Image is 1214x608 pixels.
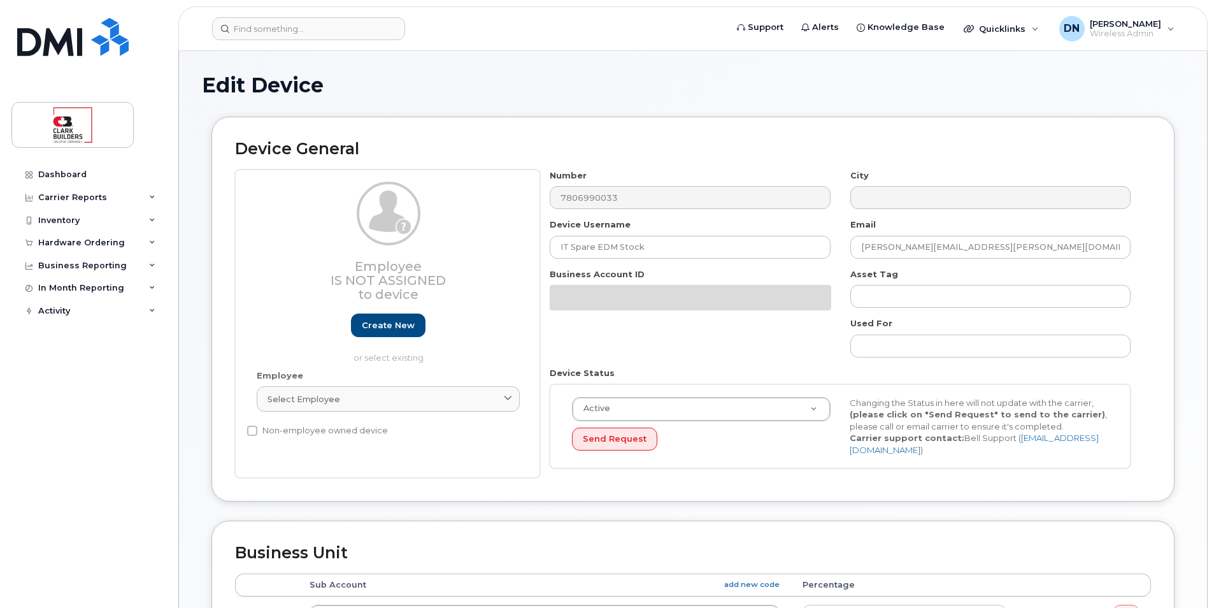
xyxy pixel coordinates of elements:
[840,397,1118,456] div: Changing the Status in here will not update with the carrier, , please call or email carrier to e...
[351,314,425,337] a: Create new
[202,74,1184,96] h1: Edit Device
[235,140,1151,158] h2: Device General
[257,259,520,301] h3: Employee
[850,433,964,443] strong: Carrier support contact:
[268,393,340,405] span: Select employee
[576,403,610,414] span: Active
[550,367,615,379] label: Device Status
[298,574,791,597] th: Sub Account
[257,386,520,412] a: Select employee
[550,268,645,280] label: Business Account ID
[850,219,876,231] label: Email
[850,317,892,329] label: Used For
[850,268,898,280] label: Asset Tag
[550,219,631,231] label: Device Username
[572,428,657,451] button: Send Request
[850,409,1105,419] strong: (please click on "Send Request" to send to the carrier)
[791,574,1018,597] th: Percentage
[247,426,257,436] input: Non-employee owned device
[573,398,830,421] a: Active
[358,287,418,302] span: to device
[247,423,388,438] label: Non-employee owned device
[331,273,446,288] span: Is not assigned
[724,579,780,590] a: add new code
[850,433,1099,455] a: [EMAIL_ADDRESS][DOMAIN_NAME]
[257,370,303,382] label: Employee
[235,544,1151,562] h2: Business Unit
[850,170,869,182] label: City
[550,170,587,182] label: Number
[257,352,520,364] p: or select existing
